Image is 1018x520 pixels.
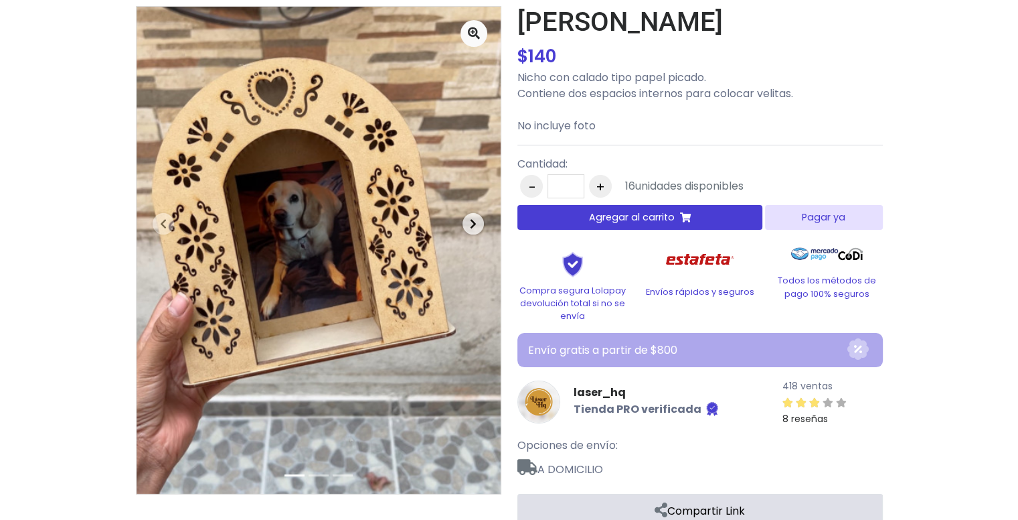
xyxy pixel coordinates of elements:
p: Compra segura Lolapay devolución total si no se envía [517,284,628,323]
small: 418 ventas [782,379,833,393]
img: medium_1752976038046.jpeg [137,7,501,494]
a: laser_hq [574,385,720,401]
p: Todos los métodos de pago 100% seguros [772,274,883,300]
h1: [PERSON_NAME] [517,6,883,38]
img: Estafeta Logo [655,241,744,279]
span: 140 [528,44,556,68]
p: Envíos rápidos y seguros [645,285,756,298]
img: Shield [539,251,606,277]
button: + [589,175,612,198]
div: 3 / 5 [782,395,847,411]
img: Tienda verificada [704,401,720,417]
img: Codi Logo [838,241,863,267]
small: 8 reseñas [782,412,828,426]
div: unidades disponibles [625,178,744,194]
img: Mercado Pago Logo [791,241,839,267]
div: $ [517,44,883,70]
button: Agregar al carrito [517,205,763,230]
button: Pagar ya [765,205,882,230]
a: 8 reseñas [782,394,883,427]
p: Envío gratis a partir de $800 [528,342,848,359]
button: - [520,175,543,198]
b: Tienda PRO verificada [574,402,701,417]
img: laser_hq [517,381,560,424]
p: Nicho con calado tipo papel picado. Contiene dos espacios internos para colocar velitas. No inclu... [517,70,883,134]
p: Cantidad: [517,156,744,172]
span: Agregar al carrito [589,210,675,224]
span: Opciones de envío: [517,438,618,453]
span: 16 [625,178,635,194]
span: A DOMICILIO [517,454,883,478]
